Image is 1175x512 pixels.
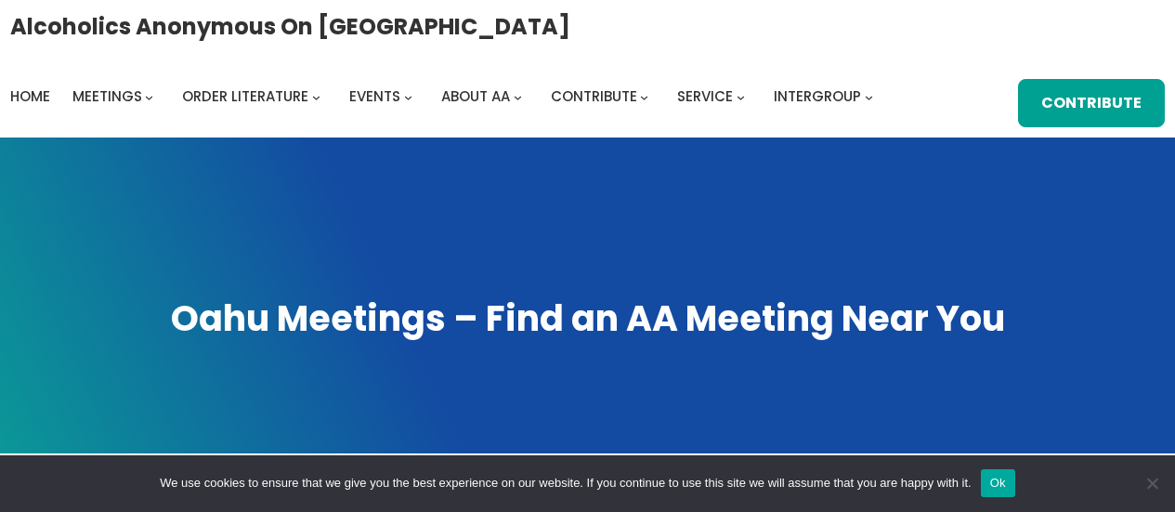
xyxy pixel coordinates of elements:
button: Meetings submenu [145,92,153,100]
button: About AA submenu [514,92,522,100]
span: Service [677,86,733,106]
span: Contribute [551,86,637,106]
button: Contribute submenu [640,92,648,100]
span: Intergroup [774,86,861,106]
button: Service submenu [737,92,745,100]
a: About AA [441,84,510,110]
span: Order Literature [182,86,308,106]
nav: Intergroup [10,84,880,110]
span: Home [10,86,50,106]
a: Contribute [1018,79,1165,127]
button: Intergroup submenu [865,92,873,100]
a: Events [349,84,400,110]
span: No [1142,474,1161,492]
h1: Oahu Meetings – Find an AA Meeting Near You [19,295,1156,343]
span: About AA [441,86,510,106]
a: Home [10,84,50,110]
a: Service [677,84,733,110]
a: Contribute [551,84,637,110]
button: Ok [981,469,1015,497]
button: Events submenu [404,92,412,100]
button: Order Literature submenu [312,92,320,100]
a: Intergroup [774,84,861,110]
a: Meetings [72,84,142,110]
a: Alcoholics Anonymous on [GEOGRAPHIC_DATA] [10,7,570,46]
span: Events [349,86,400,106]
span: Meetings [72,86,142,106]
span: We use cookies to ensure that we give you the best experience on our website. If you continue to ... [160,474,971,492]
